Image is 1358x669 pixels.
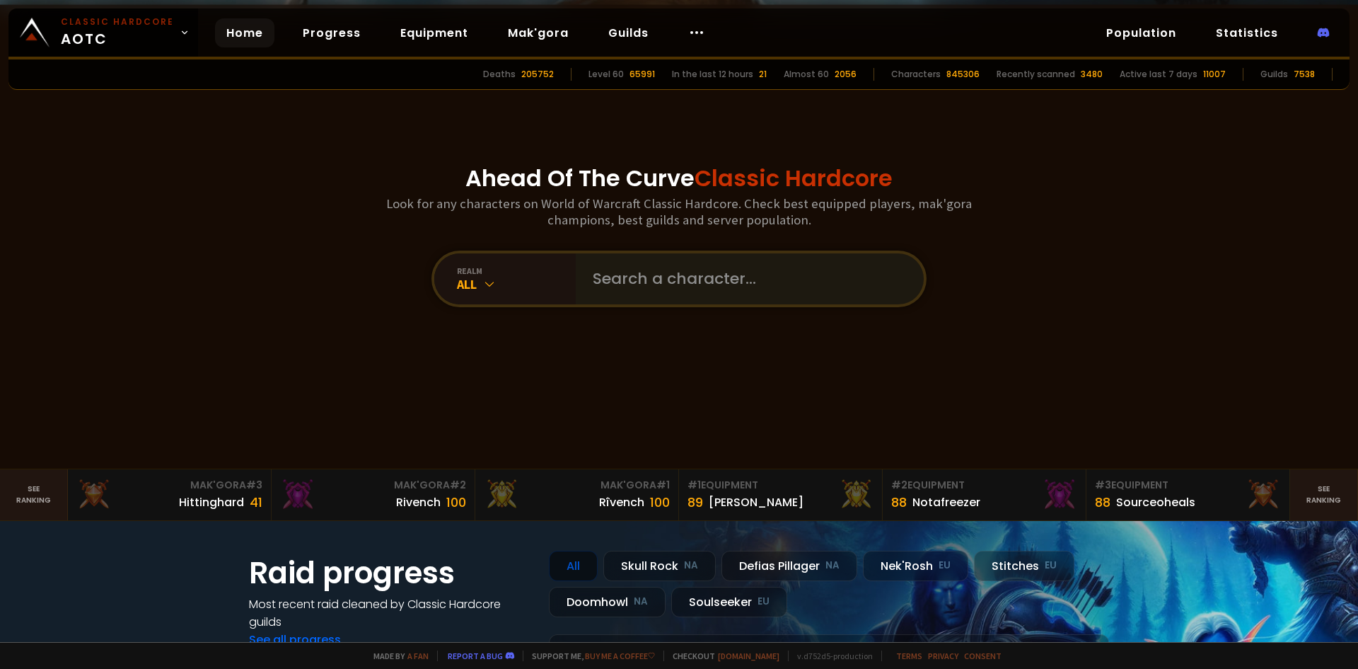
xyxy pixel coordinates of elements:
[249,551,532,595] h1: Raid progress
[671,587,787,617] div: Soulseeker
[381,195,977,228] h3: Look for any characters on World of Warcraft Classic Hardcore. Check best equipped players, mak'g...
[758,595,770,609] small: EU
[280,478,466,493] div: Mak'Gora
[272,469,475,520] a: Mak'Gora#2Rivench100
[597,18,660,47] a: Guilds
[695,162,893,194] span: Classic Hardcore
[1086,469,1290,520] a: #3Equipment88Sourceoheals
[964,651,1002,661] a: Consent
[549,551,598,581] div: All
[61,16,174,50] span: AOTC
[291,18,372,47] a: Progress
[603,551,716,581] div: Skull Rock
[446,493,466,512] div: 100
[974,551,1074,581] div: Stitches
[863,551,968,581] div: Nek'Rosh
[883,469,1086,520] a: #2Equipment88Notafreezer
[457,265,576,276] div: realm
[396,493,441,511] div: Rivench
[475,469,679,520] a: Mak'Gora#1Rîvench100
[663,651,779,661] span: Checkout
[599,493,644,511] div: Rîvench
[759,68,767,81] div: 21
[629,68,655,81] div: 65991
[1120,68,1197,81] div: Active last 7 days
[687,478,701,492] span: # 1
[249,595,532,631] h4: Most recent raid cleaned by Classic Hardcore guilds
[1095,478,1281,493] div: Equipment
[825,559,840,573] small: NA
[912,493,980,511] div: Notafreezer
[584,253,907,304] input: Search a character...
[656,478,670,492] span: # 1
[891,478,907,492] span: # 2
[588,68,624,81] div: Level 60
[450,478,466,492] span: # 2
[8,8,198,57] a: Classic HardcoreAOTC
[465,161,893,195] h1: Ahead Of The Curve
[407,651,429,661] a: a fan
[1116,493,1195,511] div: Sourceoheals
[448,651,503,661] a: Report a bug
[246,478,262,492] span: # 3
[939,559,951,573] small: EU
[457,276,576,292] div: All
[835,68,857,81] div: 2056
[709,493,803,511] div: [PERSON_NAME]
[1260,68,1288,81] div: Guilds
[483,68,516,81] div: Deaths
[687,478,874,493] div: Equipment
[1095,18,1188,47] a: Population
[687,493,703,512] div: 89
[788,651,873,661] span: v. d752d5 - production
[1203,68,1226,81] div: 11007
[497,18,580,47] a: Mak'gora
[1095,478,1111,492] span: # 3
[521,68,554,81] div: 205752
[891,68,941,81] div: Characters
[76,478,262,493] div: Mak'Gora
[679,469,883,520] a: #1Equipment89[PERSON_NAME]
[365,651,429,661] span: Made by
[650,493,670,512] div: 100
[1205,18,1289,47] a: Statistics
[585,651,655,661] a: Buy me a coffee
[721,551,857,581] div: Defias Pillager
[179,493,244,511] div: Hittinghard
[1290,469,1358,520] a: Seeranking
[523,651,655,661] span: Support me,
[946,68,980,81] div: 845306
[68,469,272,520] a: Mak'Gora#3Hittinghard41
[928,651,958,661] a: Privacy
[1081,68,1103,81] div: 3480
[549,587,666,617] div: Doomhowl
[672,68,753,81] div: In the last 12 hours
[891,478,1077,493] div: Equipment
[1095,493,1110,512] div: 88
[1045,559,1057,573] small: EU
[896,651,922,661] a: Terms
[61,16,174,28] small: Classic Hardcore
[249,631,341,648] a: See all progress
[784,68,829,81] div: Almost 60
[891,493,907,512] div: 88
[997,68,1075,81] div: Recently scanned
[634,595,648,609] small: NA
[250,493,262,512] div: 41
[484,478,670,493] div: Mak'Gora
[718,651,779,661] a: [DOMAIN_NAME]
[215,18,274,47] a: Home
[684,559,698,573] small: NA
[389,18,480,47] a: Equipment
[1294,68,1315,81] div: 7538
